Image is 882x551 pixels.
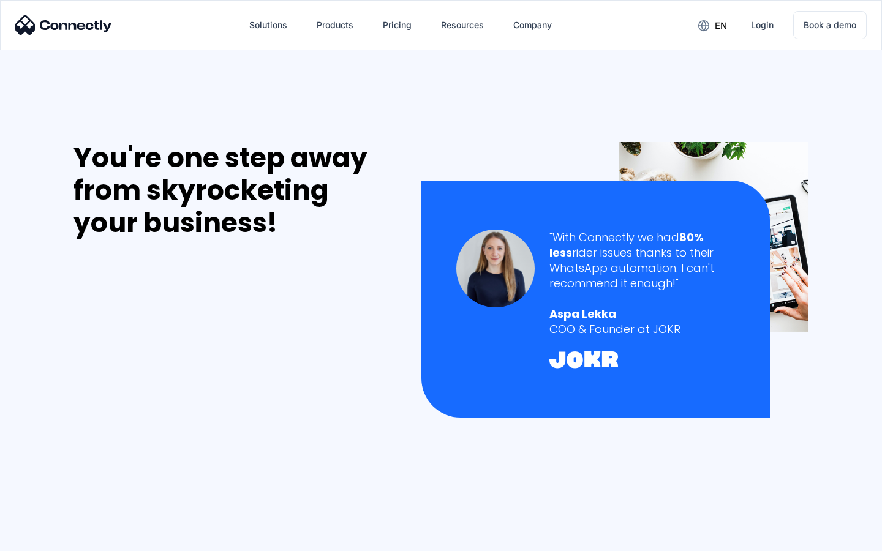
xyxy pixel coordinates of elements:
[549,230,735,291] div: "With Connectly we had rider issues thanks to their WhatsApp automation. I can't recommend it eno...
[249,17,287,34] div: Solutions
[715,17,727,34] div: en
[73,253,257,534] iframe: Form 0
[15,15,112,35] img: Connectly Logo
[513,17,552,34] div: Company
[549,306,616,321] strong: Aspa Lekka
[73,142,396,239] div: You're one step away from skyrocketing your business!
[317,17,353,34] div: Products
[383,17,412,34] div: Pricing
[373,10,421,40] a: Pricing
[793,11,867,39] a: Book a demo
[741,10,783,40] a: Login
[24,530,73,547] ul: Language list
[751,17,774,34] div: Login
[549,321,735,337] div: COO & Founder at JOKR
[441,17,484,34] div: Resources
[12,530,73,547] aside: Language selected: English
[549,230,704,260] strong: 80% less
